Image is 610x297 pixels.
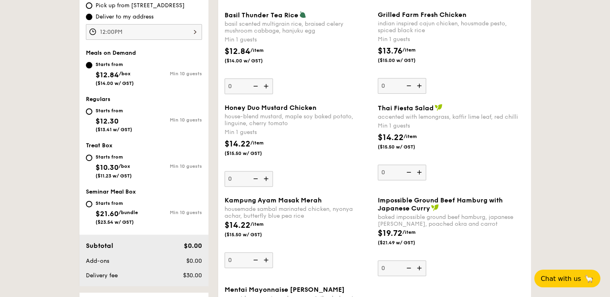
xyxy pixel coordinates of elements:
[96,219,134,225] span: ($23.54 w/ GST)
[431,204,439,211] img: icon-vegan.f8ff3823.svg
[86,188,136,195] span: Seminar Meal Box
[225,36,371,44] div: Min 1 guests
[86,49,136,56] span: Meals on Demand
[186,258,202,264] span: $0.00
[96,209,119,218] span: $21.60
[183,272,202,279] span: $30.00
[225,11,298,19] span: Basil Thunder Tea Rice
[96,154,132,160] div: Starts from
[86,108,92,115] input: Starts from$12.30($13.41 w/ GST)Min 10 guests
[378,133,404,142] span: $14.22
[249,171,261,186] img: icon-reduce.1d2dbef1.svg
[249,78,261,94] img: icon-reduce.1d2dbef1.svg
[250,140,264,146] span: /item
[86,96,110,103] span: Regulars
[378,46,402,56] span: $13.76
[378,113,525,120] div: accented with lemongrass, kaffir lime leaf, red chilli
[86,24,202,40] input: Event time
[541,275,581,283] span: Chat with us
[96,61,134,68] div: Starts from
[119,163,130,169] span: /box
[225,150,279,157] span: ($15.50 w/ GST)
[96,163,119,172] span: $10.30
[250,221,264,227] span: /item
[378,11,466,19] span: Grilled Farm Fresh Chicken
[144,71,202,76] div: Min 10 guests
[96,70,119,79] span: $12.84
[119,210,138,215] span: /bundle
[86,14,92,20] input: Deliver to my address
[86,2,92,9] input: Pick up from [STREET_ADDRESS]
[378,165,426,180] input: Thai Fiesta Saladaccented with lemongrass, kaffir lime leaf, red chilliMin 1 guests$14.22/item($1...
[249,252,261,268] img: icon-reduce.1d2dbef1.svg
[96,2,185,10] span: Pick up from [STREET_ADDRESS]
[225,128,371,136] div: Min 1 guests
[119,71,131,76] span: /box
[86,62,92,68] input: Starts from$12.84/box($14.00 w/ GST)Min 10 guests
[96,173,132,179] span: ($11.23 w/ GST)
[183,242,202,250] span: $0.00
[96,117,119,126] span: $12.30
[86,272,118,279] span: Delivery fee
[96,107,132,114] div: Starts from
[225,78,273,94] input: Basil Thunder Tea Ricebasil scented multigrain rice, braised celery mushroom cabbage, hanjuku egg...
[414,260,426,276] img: icon-add.58712e84.svg
[378,122,525,130] div: Min 1 guests
[225,252,273,268] input: Kampung Ayam Masak Merahhousemade sambal marinated chicken, nyonya achar, butterfly blue pea rice...
[225,47,250,56] span: $12.84
[378,260,426,276] input: Impossible Ground Beef Hamburg with Japanese Currybaked impossible ground beef hamburg, japanese ...
[378,229,402,238] span: $19.72
[378,35,525,43] div: Min 1 guests
[378,20,525,34] div: indian inspired cajun chicken, housmade pesto, spiced black rice
[414,165,426,180] img: icon-add.58712e84.svg
[404,134,417,139] span: /item
[225,231,279,238] span: ($15.50 w/ GST)
[86,242,113,250] span: Subtotal
[299,11,306,18] img: icon-vegetarian.fe4039eb.svg
[225,21,371,34] div: basil scented multigrain rice, braised celery mushroom cabbage, hanjuku egg
[96,200,138,206] div: Starts from
[225,58,279,64] span: ($14.00 w/ GST)
[584,274,594,283] span: 🦙
[261,171,273,186] img: icon-add.58712e84.svg
[378,104,434,112] span: Thai Fiesta Salad
[225,286,345,293] span: Mentai Mayonnaise [PERSON_NAME]
[402,165,414,180] img: icon-reduce.1d2dbef1.svg
[414,78,426,93] img: icon-add.58712e84.svg
[378,144,433,150] span: ($15.50 w/ GST)
[225,104,316,111] span: Honey Duo Mustard Chicken
[261,78,273,94] img: icon-add.58712e84.svg
[225,171,273,187] input: Honey Duo Mustard Chickenhouse-blend mustard, maple soy baked potato, linguine, cherry tomatoMin ...
[225,206,371,219] div: housemade sambal marinated chicken, nyonya achar, butterfly blue pea rice
[378,57,433,64] span: ($15.00 w/ GST)
[378,214,525,227] div: baked impossible ground beef hamburg, japanese [PERSON_NAME], poached okra and carrot
[402,229,416,235] span: /item
[250,47,264,53] span: /item
[402,260,414,276] img: icon-reduce.1d2dbef1.svg
[378,239,433,246] span: ($21.49 w/ GST)
[225,139,250,149] span: $14.22
[225,196,322,204] span: Kampung Ayam Masak Merah
[378,196,503,212] span: Impossible Ground Beef Hamburg with Japanese Curry
[144,163,202,169] div: Min 10 guests
[86,155,92,161] input: Starts from$10.30/box($11.23 w/ GST)Min 10 guests
[86,201,92,207] input: Starts from$21.60/bundle($23.54 w/ GST)Min 10 guests
[261,252,273,268] img: icon-add.58712e84.svg
[86,142,112,149] span: Treat Box
[86,258,109,264] span: Add-ons
[144,210,202,215] div: Min 10 guests
[435,104,443,111] img: icon-vegan.f8ff3823.svg
[534,270,600,287] button: Chat with us🦙
[402,78,414,93] img: icon-reduce.1d2dbef1.svg
[378,78,426,94] input: Grilled Farm Fresh Chickenindian inspired cajun chicken, housmade pesto, spiced black riceMin 1 g...
[225,113,371,127] div: house-blend mustard, maple soy baked potato, linguine, cherry tomato
[144,117,202,123] div: Min 10 guests
[402,47,416,53] span: /item
[96,127,132,132] span: ($13.41 w/ GST)
[96,13,154,21] span: Deliver to my address
[96,80,134,86] span: ($14.00 w/ GST)
[225,221,250,230] span: $14.22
